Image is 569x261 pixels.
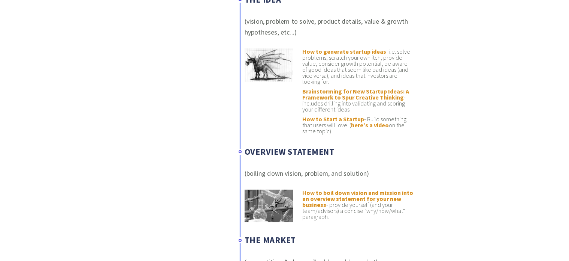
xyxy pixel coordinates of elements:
[245,235,414,245] h3: The Market
[302,116,414,134] li: - Build something that users will love. ( on the same topic)
[302,88,409,101] a: Brainstorming for New Startup Ideas: A Framework to Spur Creative Thinking
[245,168,414,179] p: (boiling down vision, problem, and solution)
[302,88,414,112] li: - includes drilling into validating and scoring your different ideas.
[302,115,364,123] a: How to Start a Startup
[351,121,389,129] a: here's a video
[245,147,414,157] h3: Overview Statement
[302,190,414,222] li: - provide yourself (and your team/advisors) a concise "why/how/what" paragraph.
[302,189,413,208] a: How to boil down vision and mission into an overview statement for your new business
[302,48,386,55] a: How to generate startup ideas
[245,16,414,38] p: (vision, problem to solve, product details, value & growth hypotheses, etc...)
[302,48,414,84] li: - i.e. solve problems, scratch your own itch, provide value, consider growth potential, be aware ...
